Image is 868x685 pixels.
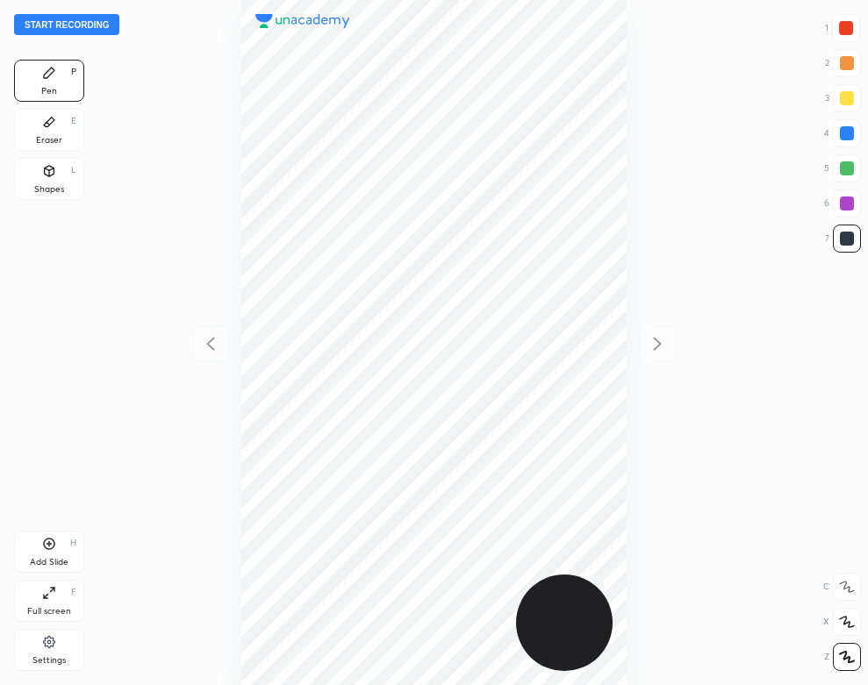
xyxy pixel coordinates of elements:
div: H [70,539,76,547]
div: C [823,573,861,601]
div: Full screen [27,607,71,616]
div: 4 [824,119,861,147]
div: Add Slide [30,558,68,567]
button: Start recording [14,14,119,35]
div: Z [824,643,861,671]
div: 3 [825,84,861,112]
div: 7 [825,225,861,253]
div: X [823,608,861,636]
div: F [71,588,76,596]
div: Eraser [36,136,62,145]
div: Pen [41,87,57,96]
div: Settings [32,656,66,665]
div: 1 [825,14,860,42]
div: 2 [825,49,861,77]
div: P [71,68,76,76]
div: 5 [824,154,861,182]
div: L [71,166,76,175]
img: logo.38c385cc.svg [255,14,350,28]
div: 6 [824,189,861,218]
div: Shapes [34,185,64,194]
div: E [71,117,76,125]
